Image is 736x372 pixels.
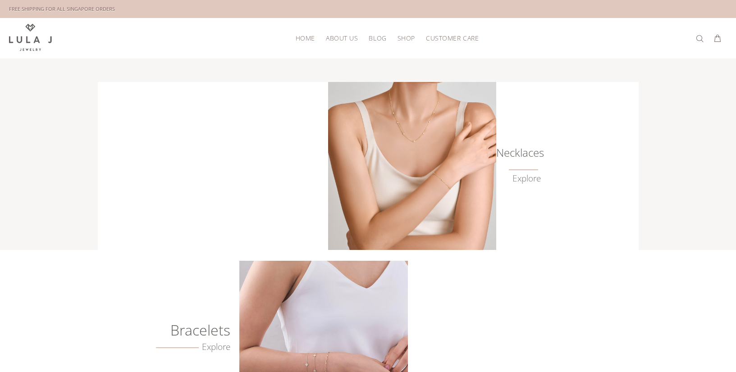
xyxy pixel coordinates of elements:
a: HOME [290,31,320,45]
a: CUSTOMER CARE [421,31,479,45]
span: BLOG [369,35,386,41]
span: ABOUT US [326,35,358,41]
a: Explore [512,173,541,184]
h6: Necklaces [496,148,541,157]
span: CUSTOMER CARE [426,35,479,41]
a: SHOP [392,31,421,45]
a: ABOUT US [320,31,363,45]
span: HOME [296,35,315,41]
a: Explore [156,342,231,352]
div: FREE SHIPPING FOR ALL SINGAPORE ORDERS [9,4,115,14]
h6: Bracelets [128,326,230,335]
span: SHOP [398,35,415,41]
img: Lula J Gold Necklaces Collection [328,82,496,250]
a: BLOG [363,31,392,45]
